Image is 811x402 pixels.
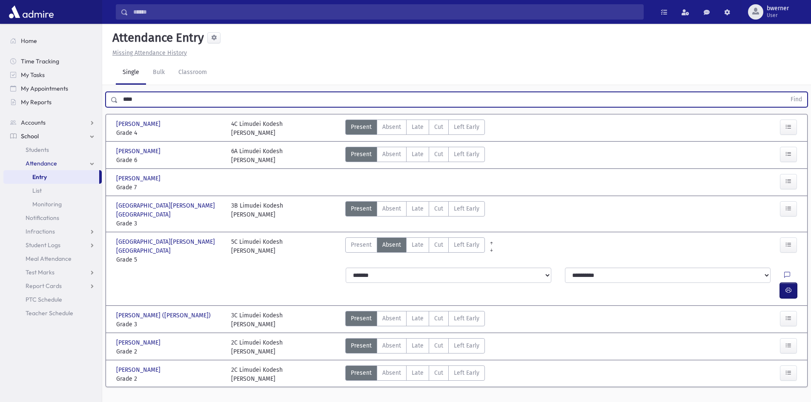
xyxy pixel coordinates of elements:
[345,365,485,383] div: AttTypes
[146,61,172,85] a: Bulk
[116,347,223,356] span: Grade 2
[32,187,42,194] span: List
[3,34,102,48] a: Home
[21,37,37,45] span: Home
[351,204,372,213] span: Present
[454,150,479,159] span: Left Early
[112,49,187,57] u: Missing Attendance History
[412,368,424,377] span: Late
[26,160,57,167] span: Attendance
[345,147,485,165] div: AttTypes
[3,225,102,238] a: Infractions
[26,146,49,154] span: Students
[412,204,424,213] span: Late
[231,365,283,383] div: 2C Limudei Kodesh [PERSON_NAME]
[434,240,443,249] span: Cut
[3,68,102,82] a: My Tasks
[116,311,212,320] span: [PERSON_NAME] ([PERSON_NAME])
[345,120,485,137] div: AttTypes
[351,314,372,323] span: Present
[116,201,223,219] span: [GEOGRAPHIC_DATA][PERSON_NAME][GEOGRAPHIC_DATA]
[345,311,485,329] div: AttTypes
[3,95,102,109] a: My Reports
[767,5,789,12] span: bwerner
[3,265,102,279] a: Test Marks
[382,150,401,159] span: Absent
[26,282,62,290] span: Report Cards
[116,147,162,156] span: [PERSON_NAME]
[3,211,102,225] a: Notifications
[3,54,102,68] a: Time Tracking
[231,120,283,137] div: 4C Limudei Kodesh [PERSON_NAME]
[32,173,47,181] span: Entry
[3,184,102,197] a: List
[382,314,401,323] span: Absent
[21,71,45,79] span: My Tasks
[345,201,485,228] div: AttTypes
[116,183,223,192] span: Grade 7
[382,240,401,249] span: Absent
[454,341,479,350] span: Left Early
[412,123,424,131] span: Late
[345,237,485,264] div: AttTypes
[351,123,372,131] span: Present
[3,306,102,320] a: Teacher Schedule
[21,85,68,92] span: My Appointments
[26,309,73,317] span: Teacher Schedule
[21,132,39,140] span: School
[412,240,424,249] span: Late
[3,279,102,293] a: Report Cards
[412,341,424,350] span: Late
[454,204,479,213] span: Left Early
[231,311,283,329] div: 3C Limudei Kodesh [PERSON_NAME]
[382,368,401,377] span: Absent
[3,116,102,129] a: Accounts
[7,3,56,20] img: AdmirePro
[26,228,55,235] span: Infractions
[116,61,146,85] a: Single
[116,120,162,128] span: [PERSON_NAME]
[109,49,187,57] a: Missing Attendance History
[785,92,807,107] button: Find
[345,338,485,356] div: AttTypes
[434,204,443,213] span: Cut
[116,338,162,347] span: [PERSON_NAME]
[231,237,283,264] div: 5C Limudei Kodesh [PERSON_NAME]
[32,200,62,208] span: Monitoring
[26,255,72,262] span: Meal Attendance
[128,4,643,20] input: Search
[116,320,223,329] span: Grade 3
[116,365,162,374] span: [PERSON_NAME]
[116,174,162,183] span: [PERSON_NAME]
[116,237,223,255] span: [GEOGRAPHIC_DATA][PERSON_NAME][GEOGRAPHIC_DATA]
[434,368,443,377] span: Cut
[109,31,204,45] h5: Attendance Entry
[382,341,401,350] span: Absent
[767,12,789,19] span: User
[454,314,479,323] span: Left Early
[351,240,372,249] span: Present
[454,240,479,249] span: Left Early
[351,150,372,159] span: Present
[412,150,424,159] span: Late
[26,296,62,303] span: PTC Schedule
[21,119,46,126] span: Accounts
[116,255,223,264] span: Grade 5
[351,368,372,377] span: Present
[454,123,479,131] span: Left Early
[21,98,52,106] span: My Reports
[26,214,59,222] span: Notifications
[412,314,424,323] span: Late
[231,201,283,228] div: 3B Limudei Kodesh [PERSON_NAME]
[116,219,223,228] span: Grade 3
[21,57,59,65] span: Time Tracking
[231,338,283,356] div: 2C Limudei Kodesh [PERSON_NAME]
[3,170,99,184] a: Entry
[116,128,223,137] span: Grade 4
[116,156,223,165] span: Grade 6
[26,241,60,249] span: Student Logs
[172,61,214,85] a: Classroom
[351,341,372,350] span: Present
[3,197,102,211] a: Monitoring
[3,129,102,143] a: School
